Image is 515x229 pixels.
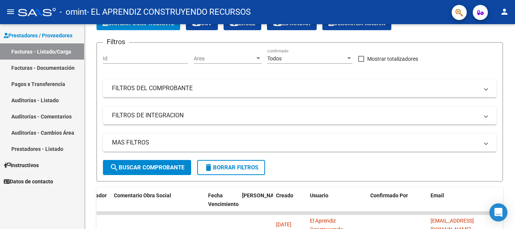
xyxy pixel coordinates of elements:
mat-expansion-panel-header: FILTROS DEL COMPROBANTE [103,79,497,97]
span: EXCEL [230,20,255,27]
datatable-header-cell: Comentario Obra Social [111,188,205,221]
span: Fecha Vencimiento [208,192,239,207]
datatable-header-cell: Fecha Confimado [239,188,273,221]
span: Prestadores / Proveedores [4,31,72,40]
mat-panel-title: MAS FILTROS [112,138,478,147]
span: [PERSON_NAME] [242,192,283,198]
span: Email [431,192,444,198]
span: - omint [60,4,87,20]
h3: Filtros [103,37,129,47]
span: Borrar Filtros [204,164,258,171]
span: Estandar [273,20,311,27]
span: Comentario Obra Social [114,192,171,198]
mat-expansion-panel-header: MAS FILTROS [103,134,497,152]
datatable-header-cell: Creado [273,188,307,221]
span: Todos [267,55,282,61]
mat-icon: person [500,7,509,16]
span: CSV [192,20,212,27]
mat-expansion-panel-header: FILTROS DE INTEGRACION [103,106,497,124]
span: Usuario [310,192,328,198]
span: Creado [276,192,293,198]
datatable-header-cell: Usuario [307,188,367,221]
span: Datos de contacto [4,177,53,186]
div: Open Intercom Messenger [489,203,507,221]
mat-icon: menu [6,7,15,16]
span: [DATE] [276,221,291,227]
span: Confirmado Por [370,192,408,198]
mat-panel-title: FILTROS DE INTEGRACION [112,111,478,120]
datatable-header-cell: Fecha Vencimiento [205,188,239,221]
mat-panel-title: FILTROS DEL COMPROBANTE [112,84,478,92]
span: Buscar Comprobante [110,164,184,171]
span: - EL APRENDIZ CONSTRUYENDO RECURSOS [87,4,251,20]
span: Area [194,55,255,62]
span: Instructivos [4,161,39,169]
span: Mostrar totalizadores [367,54,418,63]
button: Buscar Comprobante [103,160,191,175]
mat-icon: search [110,163,119,172]
mat-icon: delete [204,163,213,172]
button: Borrar Filtros [197,160,265,175]
datatable-header-cell: Confirmado Por [367,188,428,221]
datatable-header-cell: Email [428,188,503,221]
